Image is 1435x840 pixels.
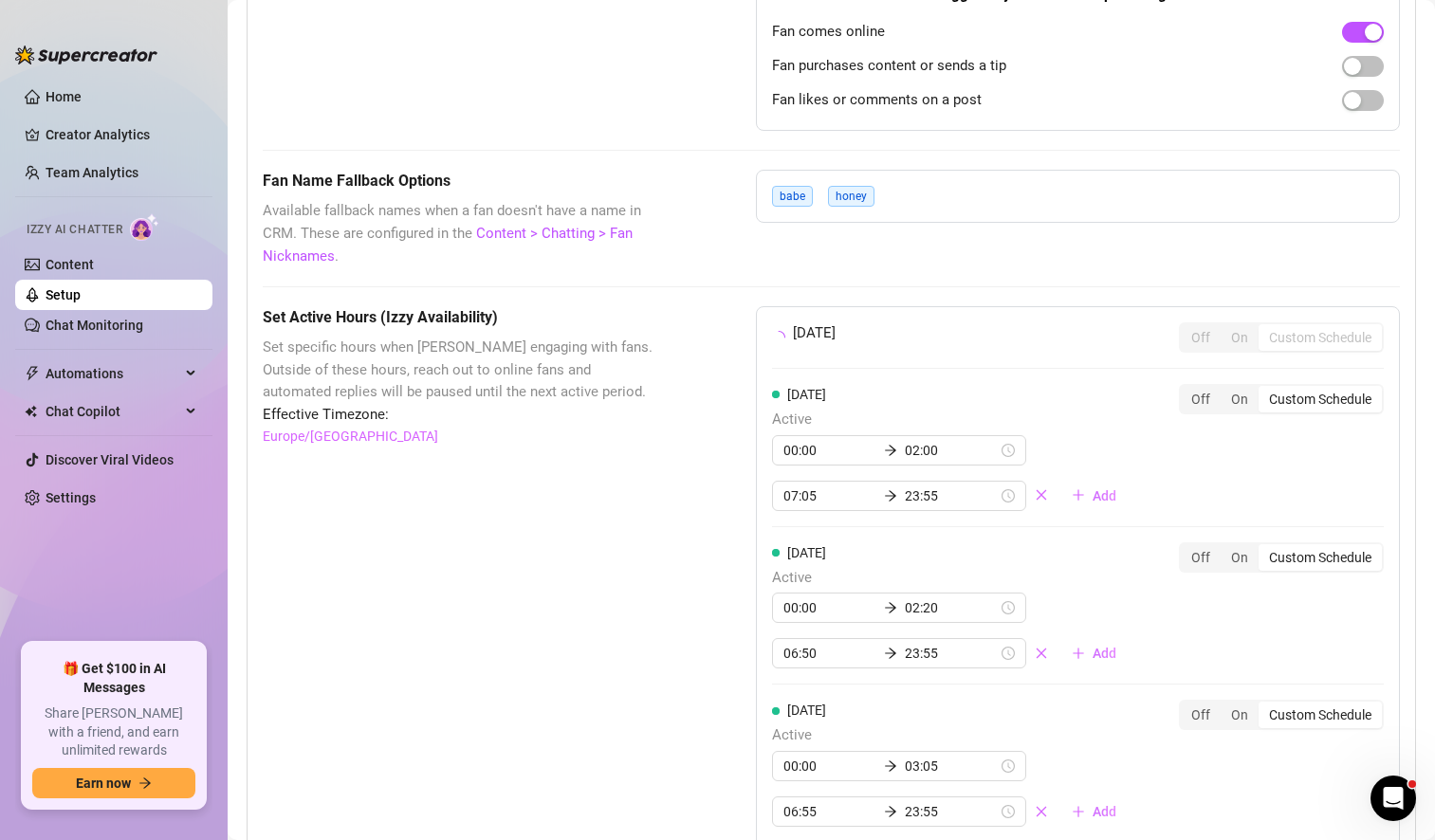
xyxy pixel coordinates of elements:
[783,801,876,822] input: Start time
[1221,702,1259,728] div: On
[46,119,197,150] a: Creator Analytics
[130,213,159,241] img: AI Chatter
[1259,544,1382,571] div: Custom Schedule
[1221,324,1259,351] div: On
[1259,386,1382,412] div: Custom Schedule
[15,46,157,64] img: logo-BBDzfeDw.svg
[1093,646,1116,661] span: Add
[793,322,836,345] span: [DATE]
[772,724,1131,747] span: Active
[1181,324,1221,351] div: Off
[1221,544,1259,571] div: On
[1181,544,1221,571] div: Off
[1072,647,1085,660] span: plus
[772,567,1131,590] span: Active
[1093,488,1116,503] span: Add
[1035,488,1048,502] span: close
[772,186,813,207] span: babe
[46,490,96,505] a: Settings
[25,366,40,381] span: thunderbolt
[884,444,897,457] span: arrow-right
[76,776,131,791] span: Earn now
[783,440,876,461] input: Start time
[32,768,195,798] button: Earn nowarrow-right
[263,200,661,267] span: Available fallback names when a fan doesn't have a name in CRM. These are configured in the .
[263,170,661,192] h5: Fan Name Fallback Options
[1035,647,1048,660] span: close
[263,306,661,329] h5: Set Active Hours (Izzy Availability)
[828,186,874,207] span: honey
[787,545,826,560] span: [DATE]
[46,89,82,104] a: Home
[46,452,174,467] a: Discover Viral Videos
[46,396,180,427] span: Chat Copilot
[772,409,1131,431] span: Active
[1259,702,1382,728] div: Custom Schedule
[46,165,138,180] a: Team Analytics
[46,257,94,272] a: Content
[783,597,876,618] input: Start time
[905,485,998,506] input: End time
[1259,324,1382,351] div: Custom Schedule
[1181,702,1221,728] div: Off
[783,643,876,664] input: Start time
[46,287,81,302] a: Setup
[905,440,998,461] input: End time
[1035,805,1048,818] span: close
[1072,805,1085,818] span: plus
[787,387,826,402] span: [DATE]
[1072,488,1085,502] span: plus
[905,643,998,664] input: End time
[783,756,876,776] input: Start time
[884,601,897,614] span: arrow-right
[884,489,897,502] span: arrow-right
[884,805,897,818] span: arrow-right
[1221,386,1259,412] div: On
[1179,700,1384,730] div: segmented control
[1093,804,1116,819] span: Add
[772,55,1006,78] span: Fan purchases content or sends a tip
[1371,776,1416,821] iframe: Intercom live chat
[25,405,37,418] img: Chat Copilot
[770,329,786,345] span: loading
[905,756,998,776] input: End time
[1057,638,1131,668] button: Add
[772,21,885,44] span: Fan comes online
[1179,322,1384,353] div: segmented control
[884,647,897,660] span: arrow-right
[46,318,143,333] a: Chat Monitoring
[32,704,195,760] span: Share [PERSON_NAME] with a friend, and earn unlimited rewards
[772,89,982,112] span: Fan likes or comments on a post
[263,225,633,265] a: Content > Chatting > Fan Nicknames
[138,776,152,790] span: arrow-right
[905,801,998,822] input: End time
[1057,481,1131,511] button: Add
[263,337,661,404] span: Set specific hours when [PERSON_NAME] engaging with fans. Outside of these hours, reach out to on...
[783,485,876,506] input: Start time
[1179,542,1384,573] div: segmented control
[263,404,661,427] span: Effective Timezone:
[787,703,826,718] span: [DATE]
[46,358,180,389] span: Automations
[1179,384,1384,414] div: segmented control
[27,221,122,239] span: Izzy AI Chatter
[263,426,438,447] a: Europe/[GEOGRAPHIC_DATA]
[884,759,897,773] span: arrow-right
[1181,386,1221,412] div: Off
[32,660,195,697] span: 🎁 Get $100 in AI Messages
[1057,796,1131,827] button: Add
[905,597,998,618] input: End time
